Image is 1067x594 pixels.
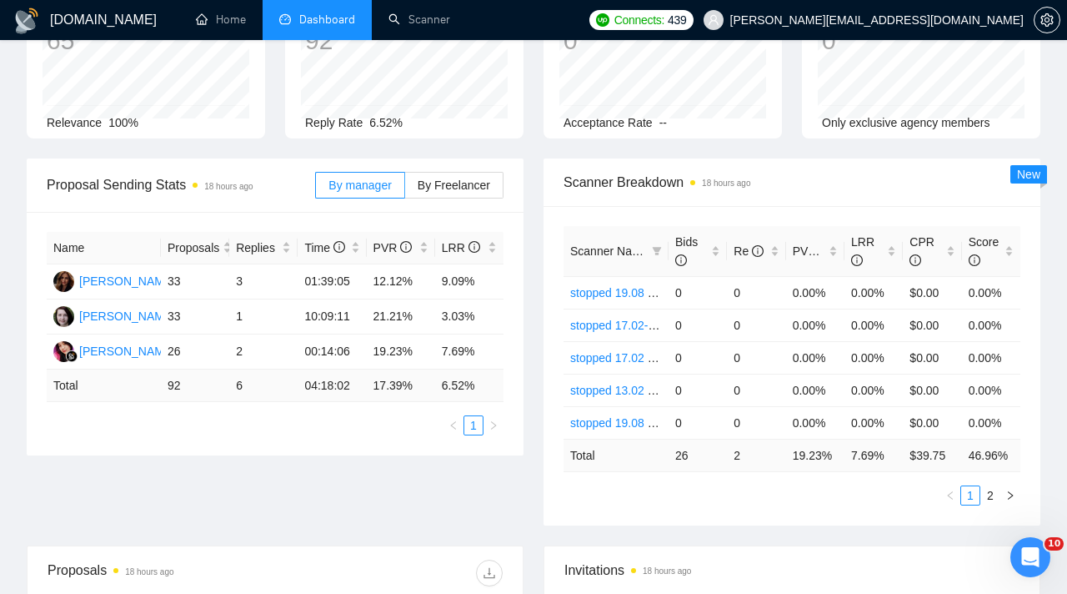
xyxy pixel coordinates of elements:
[643,566,691,576] time: 18 hours ago
[47,232,161,264] th: Name
[53,306,74,327] img: IG
[229,300,298,335] td: 1
[727,276,785,309] td: 0
[298,264,366,300] td: 01:39:05
[675,254,687,266] span: info-circle
[668,11,686,29] span: 439
[435,335,503,370] td: 7.69%
[822,116,990,129] span: Only exclusive agency members
[786,341,844,374] td: 0.00%
[903,439,961,471] td: $ 39.75
[786,406,844,439] td: 0.00%
[909,235,934,267] span: CPR
[570,319,889,332] a: stopped 17.02- Meta ads - ecommerce/cases/ hook- ROAS3+
[614,11,664,29] span: Connects:
[13,8,40,34] img: logo
[727,439,785,471] td: 2
[961,486,979,505] a: 1
[734,244,764,258] span: Re
[79,272,175,290] div: [PERSON_NAME]
[53,344,175,357] a: NK[PERSON_NAME]
[903,309,961,341] td: $0.00
[1000,486,1020,506] button: right
[752,245,764,257] span: info-circle
[669,374,727,406] td: 0
[786,439,844,471] td: 19.23 %
[53,274,175,287] a: IK[PERSON_NAME]
[786,374,844,406] td: 0.00%
[980,486,1000,506] li: 2
[669,439,727,471] td: 26
[960,486,980,506] li: 1
[488,420,498,430] span: right
[468,241,480,253] span: info-circle
[79,307,175,325] div: [PERSON_NAME]
[727,341,785,374] td: 0
[969,235,999,267] span: Score
[570,244,648,258] span: Scanner Name
[305,116,363,129] span: Reply Rate
[903,276,961,309] td: $0.00
[570,384,849,397] a: stopped 13.02 - Google&Meta Ads - consult(audit) - AI
[279,13,291,25] span: dashboard
[844,309,903,341] td: 0.00%
[196,13,246,27] a: homeHome
[53,341,74,362] img: NK
[669,309,727,341] td: 0
[299,13,355,27] span: Dashboard
[328,179,391,192] span: By manager
[304,241,344,254] span: Time
[373,241,413,254] span: PVR
[388,13,450,27] a: searchScanner
[851,235,874,267] span: LRR
[47,370,161,402] td: Total
[669,341,727,374] td: 0
[400,241,412,253] span: info-circle
[298,335,366,370] td: 00:14:06
[367,264,435,300] td: 12.12%
[53,271,74,292] img: IK
[48,560,275,586] div: Proposals
[168,239,219,257] span: Proposals
[1000,486,1020,506] li: Next Page
[793,244,832,258] span: PVR
[369,116,403,129] span: 6.52%
[204,182,253,191] time: 18 hours ago
[981,486,999,505] a: 2
[1005,491,1015,501] span: right
[298,300,366,335] td: 10:09:11
[649,239,665,264] span: filter
[844,439,903,471] td: 7.69 %
[161,264,229,300] td: 33
[844,276,903,309] td: 0.00%
[786,309,844,341] td: 0.00%
[1044,537,1064,551] span: 10
[333,241,345,253] span: info-circle
[463,415,483,435] li: 1
[53,309,175,322] a: IG[PERSON_NAME]
[702,179,750,188] time: 18 hours ago
[47,174,315,195] span: Proposal Sending Stats
[564,439,669,471] td: Total
[66,350,78,362] img: gigradar-bm.png
[962,374,1020,406] td: 0.00%
[962,309,1020,341] td: 0.00%
[570,286,939,300] a: stopped 19.08 - Meta ads - LeadGen/cases/ hook - tripled leads- $500+
[564,560,1019,581] span: Invitations
[1017,168,1040,181] span: New
[844,406,903,439] td: 0.00%
[962,276,1020,309] td: 0.00%
[435,370,503,402] td: 6.52 %
[161,232,229,264] th: Proposals
[786,276,844,309] td: 0.00%
[161,370,229,402] td: 92
[962,439,1020,471] td: 46.96 %
[851,254,863,266] span: info-circle
[1010,537,1050,577] iframe: Intercom live chat
[903,374,961,406] td: $0.00
[108,116,138,129] span: 100%
[1034,13,1060,27] a: setting
[570,416,850,430] a: stopped 19.08 - Meta Ads - cases/hook- generating $k
[903,406,961,439] td: $0.00
[945,491,955,501] span: left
